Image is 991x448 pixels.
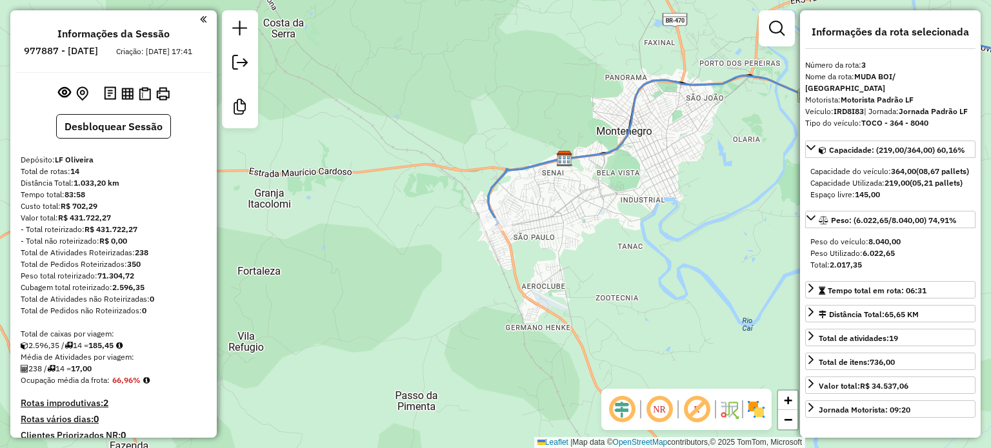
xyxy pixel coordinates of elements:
em: Média calculada utilizando a maior ocupação (%Peso ou %Cubagem) de cada rota da sessão. Rotas cro... [143,376,150,384]
span: Tempo total em rota: 06:31 [828,286,926,295]
div: Cubagem total roteirizado: [21,282,206,293]
strong: 238 [135,248,148,257]
div: Espaço livre: [810,189,970,200]
div: Total de rotas: [21,166,206,177]
strong: 6.022,65 [863,248,895,258]
div: Valor total: [21,212,206,224]
div: Total de Pedidos não Roteirizados: [21,305,206,317]
div: Custo total: [21,200,206,212]
button: Logs desbloquear sessão [101,84,119,104]
div: Valor total: [819,380,908,392]
strong: (08,67 pallets) [916,166,969,176]
a: Total de itens:736,00 [805,353,976,370]
button: Exibir sessão original [55,83,74,104]
div: Média de Atividades por viagem: [21,351,206,363]
h4: Rotas vários dias: [21,414,206,425]
strong: IRD8I83 [834,106,864,116]
strong: 83:58 [65,190,85,199]
a: Zoom in [778,391,797,410]
strong: 2 [103,397,108,409]
a: Clique aqui para minimizar o painel [200,12,206,26]
i: Cubagem total roteirizado [21,342,28,349]
strong: 350 [127,259,141,269]
div: Total de caixas por viagem: [21,328,206,340]
div: Tempo total: [21,189,206,200]
i: Total de rotas [65,342,73,349]
div: Distância Total: [21,177,206,189]
div: Peso Utilizado: [810,248,970,259]
span: + [784,392,792,408]
h6: 977887 - [DATE] [24,45,98,57]
img: Exibir/Ocultar setores [746,399,766,420]
h4: Clientes Priorizados NR: [21,430,206,441]
div: Jornada Motorista: 09:20 [819,404,910,416]
a: Valor total:R$ 34.537,06 [805,376,976,394]
strong: 66,96% [112,375,141,385]
span: 65,65 KM [885,309,919,319]
div: Tipo do veículo: [805,117,976,129]
div: 238 / 14 = [21,363,206,375]
strong: 185,45 [88,340,114,350]
img: LF Oliveira [556,150,573,167]
div: Motorista: [805,94,976,106]
span: Peso do veículo: [810,237,901,246]
span: Total de atividades: [819,333,898,343]
a: Capacidade: (219,00/364,00) 60,16% [805,141,976,158]
div: - Total não roteirizado: [21,235,206,247]
div: 2.596,35 / 14 = [21,340,206,351]
strong: 3 [861,60,866,70]
i: Total de Atividades [21,365,28,373]
button: Centralizar mapa no depósito ou ponto de apoio [74,84,91,104]
strong: 2.596,35 [112,282,145,292]
button: Visualizar relatório de Roteirização [119,84,136,102]
a: Exportar sessão [227,50,253,79]
img: Fluxo de ruas [719,399,739,420]
a: OpenStreetMap [613,438,668,447]
div: Total de itens: [819,356,895,368]
div: Capacidade do veículo: [810,166,970,177]
div: Total: [810,259,970,271]
strong: 0 [142,306,146,315]
span: Capacidade: (219,00/364,00) 60,16% [829,145,965,155]
strong: 145,00 [855,190,880,199]
strong: 0 [94,413,99,425]
strong: R$ 702,29 [61,201,97,211]
div: - Total roteirizado: [21,224,206,235]
a: Leaflet [537,438,568,447]
div: Criação: [DATE] 17:41 [111,46,197,57]
div: Peso: (6.022,65/8.040,00) 74,91% [805,231,976,276]
a: Exibir filtros [764,15,790,41]
strong: R$ 431.722,27 [58,213,111,222]
strong: R$ 34.537,06 [860,381,908,391]
strong: (05,21 pallets) [910,178,963,188]
div: Total de Atividades Roteirizadas: [21,247,206,258]
span: Ocultar NR [644,394,675,425]
a: Total de atividades:19 [805,329,976,346]
h4: Informações da Sessão [57,28,170,40]
button: Desbloquear Sessão [56,114,171,139]
strong: 736,00 [870,357,895,367]
span: Ocupação média da frota: [21,375,110,385]
strong: TOCO - 364 - 8040 [861,118,928,128]
strong: Motorista Padrão LF [841,95,914,104]
strong: 0 [121,429,126,441]
button: Imprimir Rotas [154,84,172,103]
span: | [570,438,572,447]
span: − [784,411,792,427]
i: Total de rotas [47,365,55,373]
strong: 0 [150,294,154,304]
div: Veículo: [805,106,976,117]
div: Map data © contributors,© 2025 TomTom, Microsoft [534,437,805,448]
strong: LF Oliveira [55,155,94,164]
a: Distância Total:65,65 KM [805,305,976,322]
strong: 17,00 [71,364,92,373]
div: Número da rota: [805,59,976,71]
div: Capacidade: (219,00/364,00) 60,16% [805,161,976,206]
div: Distância Total: [819,309,919,320]
a: Zoom out [778,410,797,429]
strong: 1.033,20 km [74,178,119,188]
h4: Informações da rota selecionada [805,26,976,38]
a: Nova sessão e pesquisa [227,15,253,44]
a: Criar modelo [227,94,253,123]
strong: Jornada Padrão LF [899,106,968,116]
